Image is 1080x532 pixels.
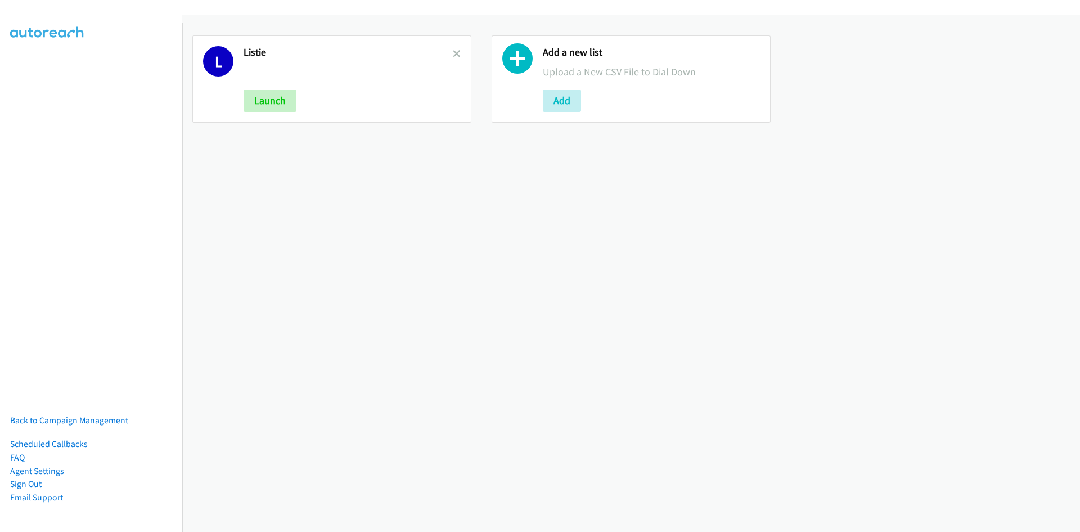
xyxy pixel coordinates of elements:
[244,46,453,59] h2: Listie
[10,439,88,449] a: Scheduled Callbacks
[543,46,760,59] h2: Add a new list
[10,415,128,426] a: Back to Campaign Management
[244,90,296,112] button: Launch
[543,90,581,112] button: Add
[10,492,63,503] a: Email Support
[10,479,42,489] a: Sign Out
[543,64,760,79] p: Upload a New CSV File to Dial Down
[10,466,64,476] a: Agent Settings
[10,452,25,463] a: FAQ
[203,46,233,77] h1: L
